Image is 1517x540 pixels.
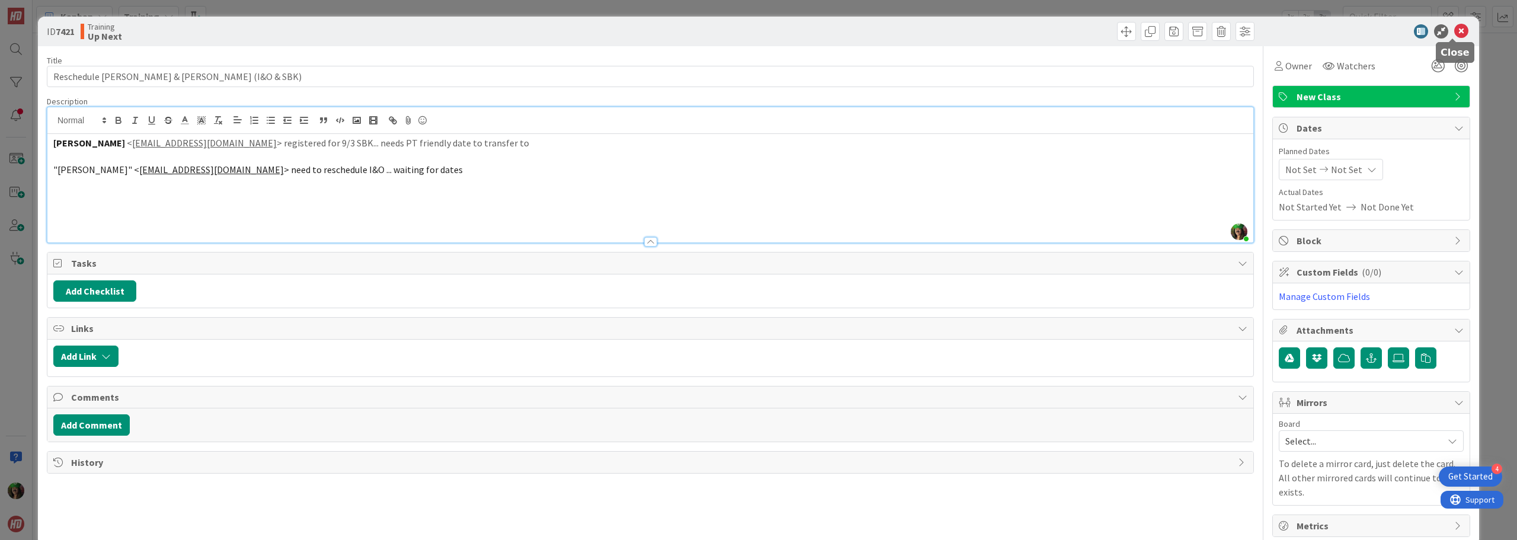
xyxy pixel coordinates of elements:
span: New Class [1297,90,1448,104]
span: "[PERSON_NAME]" < [53,164,139,175]
h5: Close [1441,47,1470,58]
span: Description [47,96,88,107]
p: To delete a mirror card, just delete the card. All other mirrored cards will continue to exists. [1279,456,1464,499]
div: Get Started [1448,471,1493,483]
span: Board [1279,420,1300,428]
span: Block [1297,234,1448,248]
span: Actual Dates [1279,186,1464,199]
a: Manage Custom Fields [1279,290,1370,302]
img: zMbp8UmSkcuFrGHA6WMwLokxENeDinhm.jpg [1231,223,1247,240]
span: ID [47,24,75,39]
input: type card name here... [47,66,1254,87]
span: Support [25,2,54,16]
span: Comments [71,390,1232,404]
span: Select... [1285,433,1437,449]
span: History [71,455,1232,469]
span: Not Set [1331,162,1362,177]
div: 4 [1492,464,1502,474]
b: Up Next [88,31,122,41]
span: Planned Dates [1279,145,1464,158]
span: > need to reschedule I&O ... waiting for dates [284,164,463,175]
span: ( 0/0 ) [1362,266,1381,278]
button: Add Checklist [53,280,136,302]
span: Not Done Yet [1361,200,1414,214]
span: Training [88,22,122,31]
b: 7421 [56,25,75,37]
span: Not Set [1285,162,1317,177]
span: Mirrors [1297,395,1448,410]
span: Custom Fields [1297,265,1448,279]
a: [EMAIL_ADDRESS][DOMAIN_NAME] [139,164,284,175]
a: [EMAIL_ADDRESS][DOMAIN_NAME] [132,137,277,149]
span: Metrics [1297,519,1448,533]
label: Title [47,55,62,66]
span: < [127,137,132,149]
div: Open Get Started checklist, remaining modules: 4 [1439,466,1502,487]
button: Add Comment [53,414,130,436]
strong: [PERSON_NAME] [53,137,125,149]
span: Links [71,321,1232,335]
span: Not Started Yet [1279,200,1342,214]
span: Owner [1285,59,1312,73]
button: Add Link [53,346,119,367]
span: Attachments [1297,323,1448,337]
span: Tasks [71,256,1232,270]
span: > registered for 9/3 SBK... needs PT friendly date to transfer to [277,137,529,149]
span: Watchers [1337,59,1375,73]
span: Dates [1297,121,1448,135]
